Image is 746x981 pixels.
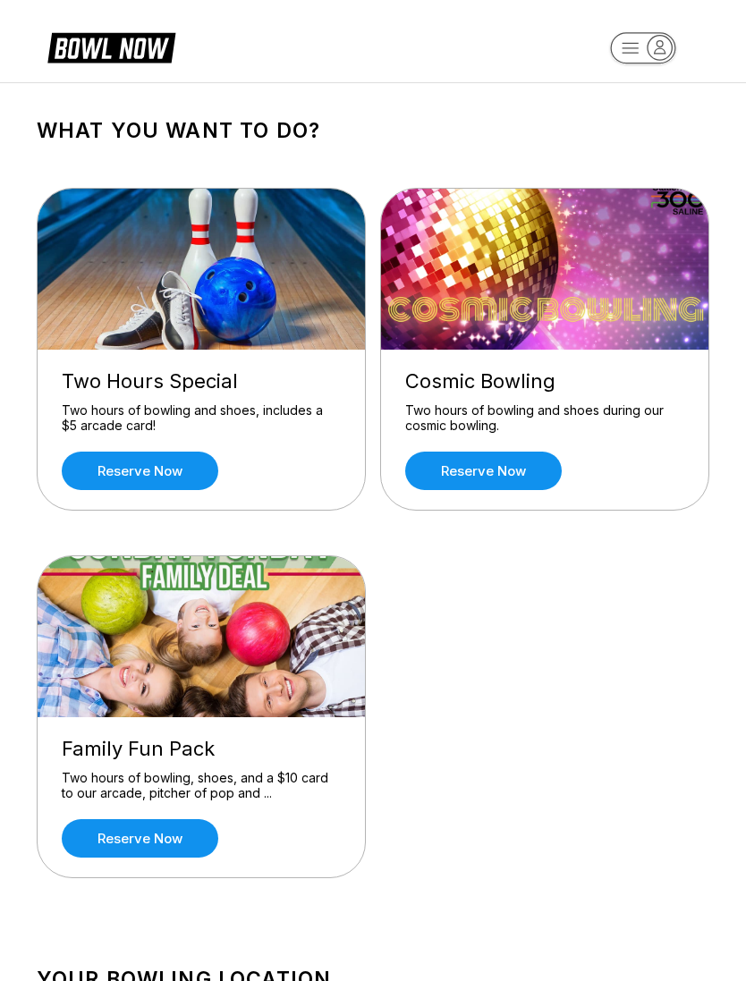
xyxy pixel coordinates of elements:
[62,402,341,434] div: Two hours of bowling and shoes, includes a $5 arcade card!
[62,452,218,490] a: Reserve now
[405,452,562,490] a: Reserve now
[62,369,341,393] div: Two Hours Special
[38,189,367,350] img: Two Hours Special
[38,556,367,717] img: Family Fun Pack
[37,118,709,143] h1: What you want to do?
[62,737,341,761] div: Family Fun Pack
[62,819,218,858] a: Reserve now
[405,402,684,434] div: Two hours of bowling and shoes during our cosmic bowling.
[381,189,710,350] img: Cosmic Bowling
[62,770,341,801] div: Two hours of bowling, shoes, and a $10 card to our arcade, pitcher of pop and ...
[405,369,684,393] div: Cosmic Bowling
